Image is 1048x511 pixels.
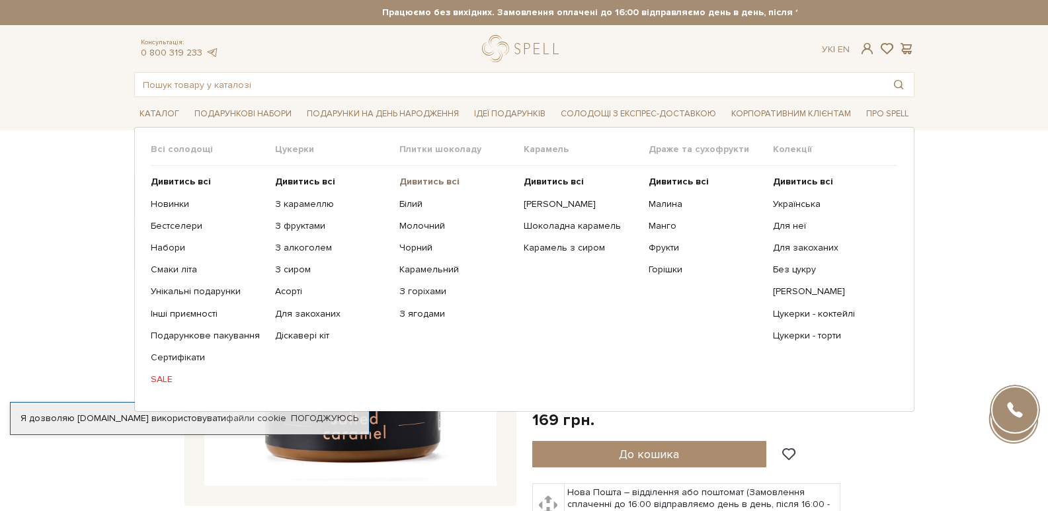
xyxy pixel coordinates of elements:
[151,286,265,297] a: Унікальні подарунки
[291,413,358,424] a: Погоджуюсь
[532,410,594,430] div: 169 грн.
[524,198,638,210] a: [PERSON_NAME]
[524,220,638,232] a: Шоколадна карамель
[524,176,638,188] a: Дивитись всі
[11,413,369,424] div: Я дозволяю [DOMAIN_NAME] використовувати
[619,447,679,461] span: До кошика
[189,104,297,124] span: Подарункові набори
[773,220,887,232] a: Для неї
[399,220,514,232] a: Молочний
[773,286,887,297] a: [PERSON_NAME]
[134,104,184,124] span: Каталог
[773,308,887,320] a: Цукерки - коктейлі
[275,242,389,254] a: З алкоголем
[861,104,914,124] span: Про Spell
[275,220,389,232] a: З фруктами
[833,44,835,55] span: |
[524,242,638,254] a: Карамель з сиром
[524,176,584,187] b: Дивитись всі
[482,35,565,62] a: logo
[302,104,464,124] span: Подарунки на День народження
[151,198,265,210] a: Новинки
[649,220,763,232] a: Манго
[275,264,389,276] a: З сиром
[151,264,265,276] a: Смаки літа
[275,176,389,188] a: Дивитись всі
[773,143,897,155] span: Колекції
[773,242,887,254] a: Для закоханих
[151,220,265,232] a: Бестселери
[399,242,514,254] a: Чорний
[469,104,551,124] span: Ідеї подарунків
[649,176,709,187] b: Дивитись всі
[555,102,721,125] a: Солодощі з експрес-доставкою
[151,143,275,155] span: Всі солодощі
[773,330,887,342] a: Цукерки - торти
[206,47,219,58] a: telegram
[275,330,389,342] a: Діскавері кіт
[773,176,887,188] a: Дивитись всі
[532,441,767,467] button: До кошика
[251,7,1031,19] strong: Працюємо без вихідних. Замовлення оплачені до 16:00 відправляємо день в день, після 16:00 - насту...
[399,198,514,210] a: Білий
[838,44,850,55] a: En
[151,373,265,385] a: SALE
[649,264,763,276] a: Горішки
[883,73,914,97] button: Пошук товару у каталозі
[151,330,265,342] a: Подарункове пакування
[649,143,773,155] span: Драже та сухофрукти
[773,264,887,276] a: Без цукру
[151,242,265,254] a: Набори
[226,413,286,424] a: файли cookie
[275,308,389,320] a: Для закоханих
[773,198,887,210] a: Українська
[151,176,265,188] a: Дивитись всі
[151,176,211,187] b: Дивитись всі
[275,198,389,210] a: З карамеллю
[524,143,648,155] span: Карамель
[275,143,399,155] span: Цукерки
[275,176,335,187] b: Дивитись всі
[151,308,265,320] a: Інші приємності
[649,198,763,210] a: Малина
[399,176,514,188] a: Дивитись всі
[773,176,833,187] b: Дивитись всі
[726,102,856,125] a: Корпоративним клієнтам
[141,47,202,58] a: 0 800 319 233
[399,143,524,155] span: Плитки шоколаду
[649,176,763,188] a: Дивитись всі
[151,352,265,364] a: Сертифікати
[399,176,460,187] b: Дивитись всі
[649,242,763,254] a: Фрукти
[822,44,850,56] div: Ук
[141,38,219,47] span: Консультація:
[399,264,514,276] a: Карамельний
[399,286,514,297] a: З горіхами
[275,286,389,297] a: Асорті
[399,308,514,320] a: З ягодами
[134,127,914,412] div: Каталог
[135,73,883,97] input: Пошук товару у каталозі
